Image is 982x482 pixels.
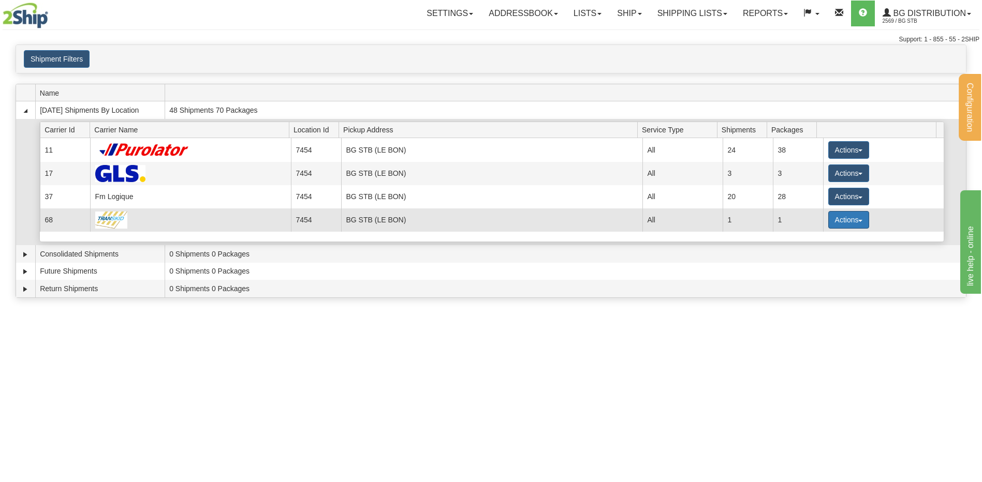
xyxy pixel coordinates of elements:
td: [DATE] Shipments By Location [35,101,165,119]
a: BG Distribution 2569 / BG STB [875,1,979,26]
a: Settings [419,1,481,26]
td: All [642,138,723,161]
a: Lists [566,1,609,26]
td: BG STB (LE BON) [341,138,642,161]
td: BG STB (LE BON) [341,208,642,232]
td: All [642,185,723,208]
div: Support: 1 - 855 - 55 - 2SHIP [3,35,979,44]
td: 7454 [291,185,341,208]
td: 7454 [291,208,341,232]
a: Addressbook [481,1,566,26]
a: Ship [609,1,649,26]
a: Expand [20,249,31,260]
td: 0 Shipments 0 Packages [165,280,966,297]
td: 0 Shipments 0 Packages [165,245,966,263]
td: 38 [773,138,823,161]
td: 0 Shipments 0 Packages [165,263,966,280]
a: Reports [735,1,796,26]
td: All [642,162,723,185]
td: 1 [723,208,773,232]
span: Name [40,85,165,101]
td: 3 [773,162,823,185]
td: Consolidated Shipments [35,245,165,263]
td: 17 [40,162,90,185]
td: 48 Shipments 70 Packages [165,101,966,119]
td: 1 [773,208,823,232]
iframe: chat widget [958,188,981,294]
button: Configuration [959,74,981,141]
td: 68 [40,208,90,232]
td: 24 [723,138,773,161]
img: Purolator [95,143,193,157]
td: 11 [40,138,90,161]
td: BG STB (LE BON) [341,185,642,208]
button: Actions [828,164,870,182]
td: Future Shipments [35,263,165,280]
td: 7454 [291,138,341,161]
a: Expand [20,284,31,294]
button: Actions [828,141,870,159]
span: Shipments [722,122,767,138]
td: All [642,208,723,232]
span: Packages [771,122,817,138]
a: Collapse [20,106,31,116]
td: 3 [723,162,773,185]
span: 2569 / BG STB [883,16,960,26]
td: 28 [773,185,823,208]
td: Fm Logique [90,185,291,208]
button: Actions [828,211,870,229]
img: logo2569.jpg [3,3,48,28]
a: Expand [20,266,31,277]
img: GLS Canada [95,165,146,182]
td: Return Shipments [35,280,165,297]
img: TRANSKID [95,212,128,229]
button: Actions [828,188,870,205]
span: Location Id [294,122,339,138]
span: Carrier Name [94,122,289,138]
td: 37 [40,185,90,208]
button: Shipment Filters [24,50,90,68]
a: Shipping lists [650,1,735,26]
span: BG Distribution [891,9,966,18]
td: 7454 [291,162,341,185]
div: live help - online [8,6,96,19]
td: 20 [723,185,773,208]
span: Carrier Id [45,122,90,138]
span: Pickup Address [343,122,637,138]
span: Service Type [642,122,717,138]
td: BG STB (LE BON) [341,162,642,185]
